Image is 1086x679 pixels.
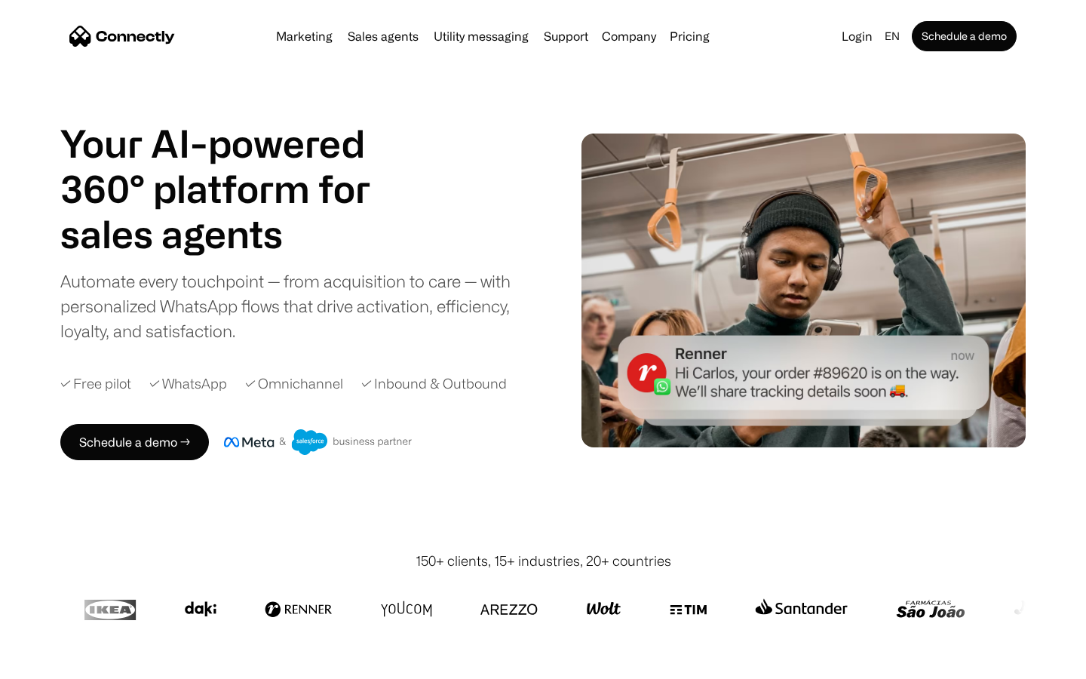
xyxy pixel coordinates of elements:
[60,211,407,257] h1: sales agents
[602,26,656,47] div: Company
[342,30,425,42] a: Sales agents
[15,651,90,674] aside: Language selected: English
[416,551,671,571] div: 150+ clients, 15+ industries, 20+ countries
[428,30,535,42] a: Utility messaging
[60,269,535,343] div: Automate every touchpoint — from acquisition to care — with personalized WhatsApp flows that driv...
[836,26,879,47] a: Login
[30,653,90,674] ul: Language list
[60,373,131,394] div: ✓ Free pilot
[885,26,900,47] div: en
[224,429,413,455] img: Meta and Salesforce business partner badge.
[270,30,339,42] a: Marketing
[60,121,407,211] h1: Your AI-powered 360° platform for
[60,424,209,460] a: Schedule a demo →
[538,30,594,42] a: Support
[912,21,1017,51] a: Schedule a demo
[664,30,716,42] a: Pricing
[245,373,343,394] div: ✓ Omnichannel
[361,373,507,394] div: ✓ Inbound & Outbound
[149,373,227,394] div: ✓ WhatsApp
